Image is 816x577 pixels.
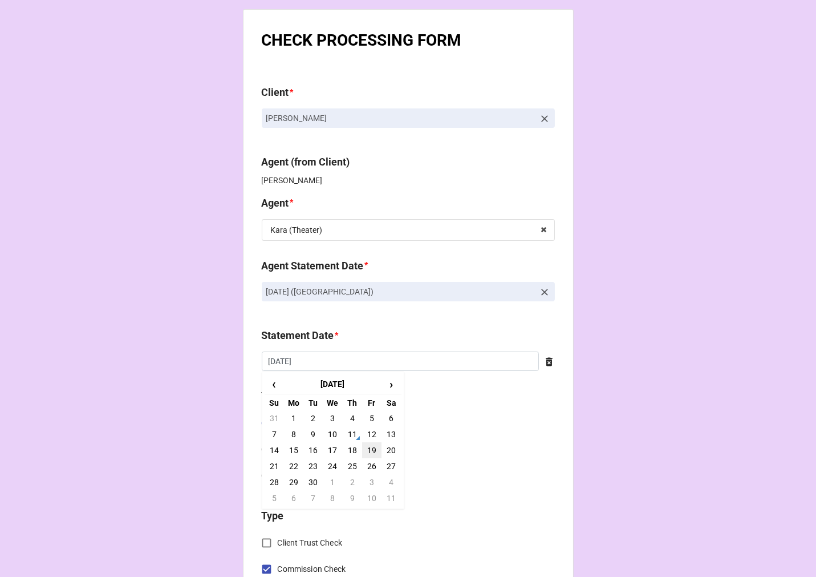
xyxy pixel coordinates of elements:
td: 3 [362,474,381,490]
td: 28 [265,474,284,490]
td: 24 [323,458,342,474]
b: Agent (from Client) [262,156,350,168]
td: 10 [323,426,342,442]
td: 9 [303,426,323,442]
label: Type [262,508,284,524]
th: Mo [284,394,303,410]
td: 5 [362,410,381,426]
span: Client Trust Check [278,537,342,549]
th: Tu [303,394,323,410]
td: 1 [284,410,303,426]
td: 7 [303,490,323,506]
td: 2 [343,474,362,490]
span: ‹ [265,375,283,394]
th: We [323,394,342,410]
td: 22 [284,458,303,474]
td: 15 [284,442,303,458]
th: Su [265,394,284,410]
td: 31 [265,410,284,426]
td: 14 [265,442,284,458]
span: › [382,375,400,394]
th: [DATE] [284,374,381,395]
td: 19 [362,442,381,458]
td: 20 [381,442,401,458]
td: 16 [303,442,323,458]
td: 1 [323,474,342,490]
td: 8 [284,426,303,442]
td: 18 [343,442,362,458]
td: 8 [323,490,342,506]
td: 6 [284,490,303,506]
td: 5 [265,490,284,506]
p: [PERSON_NAME] [262,175,555,186]
label: Agent Statement Date [262,258,364,274]
td: 27 [381,458,401,474]
td: 3 [323,410,342,426]
td: 26 [362,458,381,474]
td: 6 [381,410,401,426]
td: 12 [362,426,381,442]
td: 30 [303,474,323,490]
td: 17 [323,442,342,458]
td: 29 [284,474,303,490]
td: 4 [343,410,362,426]
p: [PERSON_NAME] [266,112,534,124]
td: 9 [343,490,362,506]
td: 4 [381,474,401,490]
td: 11 [343,426,362,442]
td: 7 [265,426,284,442]
td: 11 [381,490,401,506]
td: 2 [303,410,323,426]
b: CHECK PROCESSING FORM [262,31,462,50]
th: Fr [362,394,381,410]
input: Date [262,352,539,371]
td: 10 [362,490,381,506]
td: 21 [265,458,284,474]
label: Agent [262,195,289,211]
td: 13 [381,426,401,442]
th: Th [343,394,362,410]
p: [DATE] ([GEOGRAPHIC_DATA]) [266,286,534,297]
span: Commission Check [278,563,346,575]
td: 25 [343,458,362,474]
th: Sa [381,394,401,410]
label: Client [262,84,289,100]
label: Statement Date [262,328,334,344]
td: 23 [303,458,323,474]
div: Kara (Theater) [271,226,323,234]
